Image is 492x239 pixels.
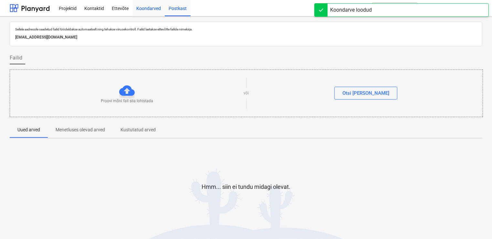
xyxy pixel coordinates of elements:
span: Failid [10,54,22,62]
p: Sellele aadressile saadetud failid töödeldakse automaatselt ning tehakse viirusekontroll. Failid ... [15,27,477,31]
p: Uued arved [17,126,40,133]
p: või [244,91,249,96]
p: Proovi mõni fail siia lohistada [101,98,153,104]
p: [EMAIL_ADDRESS][DOMAIN_NAME] [15,34,477,41]
button: Otsi [PERSON_NAME] [334,87,397,100]
div: Proovi mõni fail siia lohistadavõiOtsi [PERSON_NAME] [10,70,483,117]
p: Kustutatud arved [120,126,156,133]
div: Koondarve loodud [330,6,372,14]
p: Menetluses olevad arved [56,126,105,133]
iframe: Chat Widget [460,208,492,239]
p: Hmm... siin ei tundu midagi olevat. [202,183,290,191]
div: Otsi [PERSON_NAME] [342,89,389,97]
